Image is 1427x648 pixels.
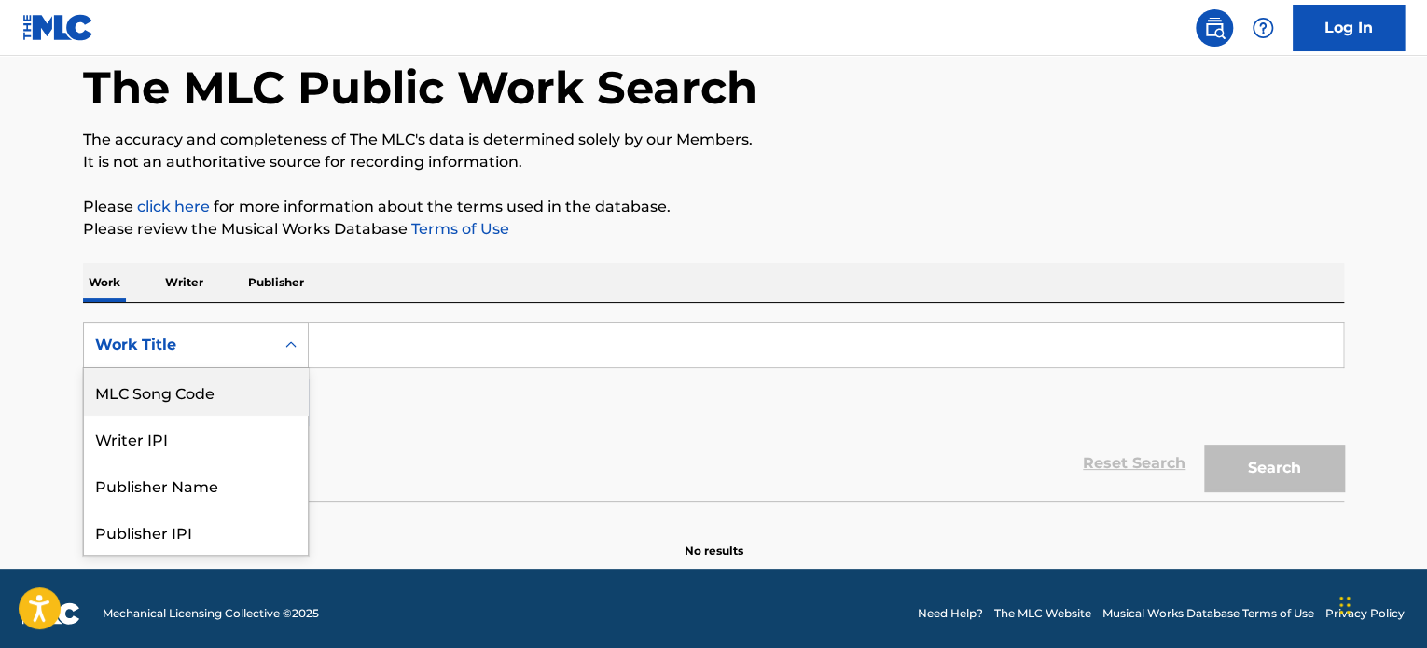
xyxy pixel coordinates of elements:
[83,322,1344,501] form: Search Form
[1102,605,1314,622] a: Musical Works Database Terms of Use
[685,520,743,559] p: No results
[1244,9,1282,47] div: Help
[918,605,983,622] a: Need Help?
[83,218,1344,241] p: Please review the Musical Works Database
[83,263,126,302] p: Work
[1334,558,1427,648] iframe: Chat Widget
[1325,605,1405,622] a: Privacy Policy
[408,220,509,238] a: Terms of Use
[1196,9,1233,47] a: Public Search
[137,198,210,215] a: click here
[83,151,1344,173] p: It is not an authoritative source for recording information.
[84,368,308,415] div: MLC Song Code
[242,263,310,302] p: Publisher
[84,508,308,555] div: Publisher IPI
[84,415,308,462] div: Writer IPI
[1293,5,1405,51] a: Log In
[103,605,319,622] span: Mechanical Licensing Collective © 2025
[159,263,209,302] p: Writer
[83,60,757,116] h1: The MLC Public Work Search
[1203,17,1226,39] img: search
[1252,17,1274,39] img: help
[84,555,308,601] div: MLC Publisher Number
[1339,577,1351,633] div: Drag
[83,129,1344,151] p: The accuracy and completeness of The MLC's data is determined solely by our Members.
[95,334,263,356] div: Work Title
[84,462,308,508] div: Publisher Name
[83,196,1344,218] p: Please for more information about the terms used in the database.
[22,14,94,41] img: MLC Logo
[994,605,1091,622] a: The MLC Website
